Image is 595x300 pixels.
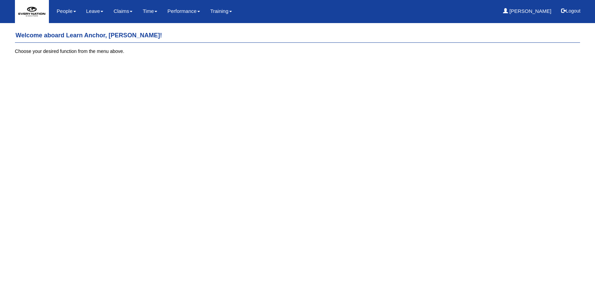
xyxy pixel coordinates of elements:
a: Claims [113,3,132,19]
a: Leave [86,3,104,19]
a: Time [143,3,157,19]
h4: Welcome aboard Learn Anchor, [PERSON_NAME]! [15,29,580,43]
button: Logout [556,3,585,19]
p: Choose your desired function from the menu above. [15,48,580,55]
a: Training [210,3,232,19]
a: Performance [167,3,200,19]
a: [PERSON_NAME] [503,3,552,19]
a: People [57,3,76,19]
img: 2Q== [15,0,49,23]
